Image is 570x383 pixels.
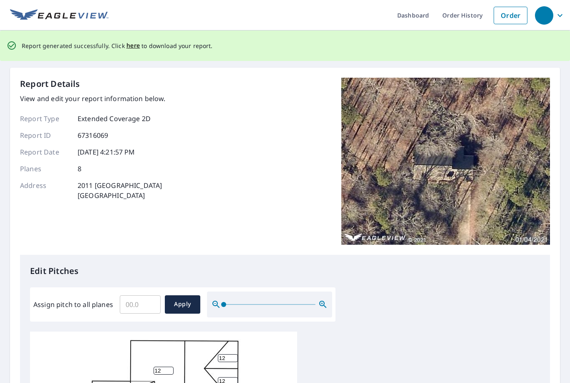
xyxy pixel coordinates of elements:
[20,94,166,104] p: View and edit your report information below.
[20,164,70,174] p: Planes
[20,114,70,124] p: Report Type
[78,114,151,124] p: Extended Coverage 2D
[20,78,80,90] p: Report Details
[172,299,194,309] span: Apply
[494,7,527,24] a: Order
[20,147,70,157] p: Report Date
[78,147,135,157] p: [DATE] 4:21:57 PM
[33,299,113,309] label: Assign pitch to all planes
[78,130,108,140] p: 67316069
[126,41,140,51] button: here
[165,295,200,314] button: Apply
[120,293,161,316] input: 00.0
[20,180,70,200] p: Address
[22,41,213,51] p: Report generated successfully. Click to download your report.
[78,164,81,174] p: 8
[78,180,162,200] p: 2011 [GEOGRAPHIC_DATA] [GEOGRAPHIC_DATA]
[30,265,540,277] p: Edit Pitches
[341,78,550,245] img: Top image
[20,130,70,140] p: Report ID
[10,9,108,22] img: EV Logo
